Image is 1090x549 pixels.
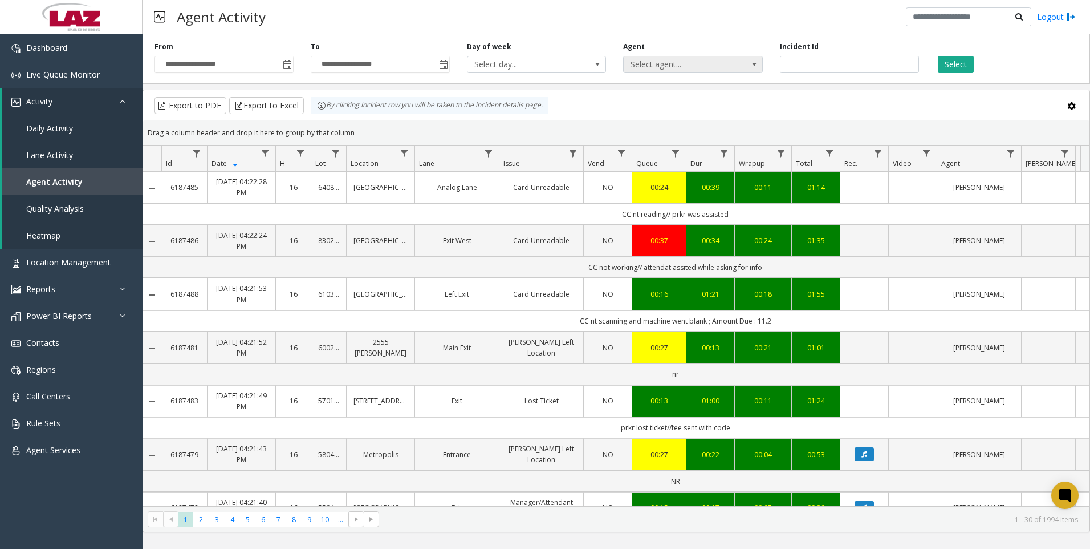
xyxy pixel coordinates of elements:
span: Heatmap [26,230,60,241]
img: 'icon' [11,393,21,402]
img: infoIcon.svg [317,101,326,110]
label: Day of week [467,42,511,52]
a: [DATE] 04:21:49 PM [214,390,269,412]
span: Dur [690,159,702,168]
a: 600228 [318,342,339,353]
a: 570185 [318,395,339,406]
span: Vend [588,159,604,168]
a: [GEOGRAPHIC_DATA] [353,289,408,300]
a: [DATE] 04:21:40 PM [214,497,269,519]
a: 16 [283,502,304,513]
a: 00:04 [742,449,784,460]
span: Agent Services [26,445,80,455]
a: [PERSON_NAME] [944,235,1014,246]
a: NO [591,395,625,406]
a: NO [591,342,625,353]
span: Select day... [467,56,578,72]
div: 00:18 [742,289,784,300]
a: [PERSON_NAME] [944,502,1014,513]
span: Go to the last page [367,515,376,524]
span: Location [351,159,379,168]
a: Lane Filter Menu [481,146,497,161]
span: Daily Activity [26,123,73,134]
span: Lane [419,159,434,168]
img: 'icon' [11,446,21,455]
div: 01:35 [799,235,833,246]
a: Collapse Details [143,344,161,353]
a: NO [591,235,625,246]
span: Page 5 [240,512,255,527]
span: Page 9 [302,512,317,527]
a: [PERSON_NAME] Left Location [506,443,576,465]
img: 'icon' [11,366,21,375]
span: Go to the next page [348,511,364,527]
a: 00:37 [639,235,679,246]
span: Contacts [26,337,59,348]
div: By clicking Incident row you will be taken to the incident details page. [311,97,548,114]
a: 580494 [318,449,339,460]
a: [GEOGRAPHIC_DATA] [353,235,408,246]
a: 01:24 [799,395,833,406]
a: 640874 [318,182,339,193]
a: 00:27 [639,342,679,353]
a: H Filter Menu [293,146,308,161]
span: Location Management [26,257,111,268]
a: 01:14 [799,182,833,193]
a: [DATE] 04:22:24 PM [214,230,269,252]
a: [PERSON_NAME] [944,342,1014,353]
span: Page 10 [318,512,333,527]
a: 00:13 [639,395,679,406]
a: 00:39 [799,502,833,513]
span: Id [166,159,172,168]
a: [DATE] 04:21:43 PM [214,443,269,465]
span: NO [603,396,613,406]
span: Page 8 [286,512,302,527]
span: Regions [26,364,56,375]
div: Drag a column header and drop it here to group by that column [143,123,1089,143]
a: 6187486 [168,235,200,246]
span: Lot [315,159,326,168]
a: Video Filter Menu [919,146,934,161]
div: 00:15 [639,502,679,513]
span: Date [212,159,227,168]
img: 'icon' [11,312,21,321]
a: Exit [422,502,492,513]
span: NO [603,236,613,245]
span: NO [603,343,613,353]
a: 00:24 [639,182,679,193]
span: Go to the last page [364,511,379,527]
a: Exit [422,395,492,406]
a: Date Filter Menu [258,146,273,161]
a: 00:24 [742,235,784,246]
img: pageIcon [154,3,165,31]
a: 00:34 [693,235,727,246]
a: [GEOGRAPHIC_DATA] [353,182,408,193]
a: Issue Filter Menu [566,146,581,161]
a: 16 [283,182,304,193]
span: Page 4 [225,512,240,527]
span: Toggle popup [437,56,449,72]
a: Lot Filter Menu [328,146,344,161]
button: Select [938,56,974,73]
kendo-pager-info: 1 - 30 of 1994 items [386,515,1078,524]
div: 01:55 [799,289,833,300]
span: H [280,159,285,168]
a: 610316 [318,289,339,300]
a: 00:16 [639,289,679,300]
div: 01:21 [693,289,727,300]
a: NO [591,449,625,460]
a: Manager/Attendant Assisted [506,497,576,519]
span: Activity [26,96,52,107]
a: 6187478 [168,502,200,513]
span: NO [603,289,613,299]
h3: Agent Activity [171,3,271,31]
span: NO [603,183,613,192]
a: 00:07 [742,502,784,513]
a: Agent Filter Menu [1003,146,1019,161]
a: Wrapup Filter Menu [774,146,789,161]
